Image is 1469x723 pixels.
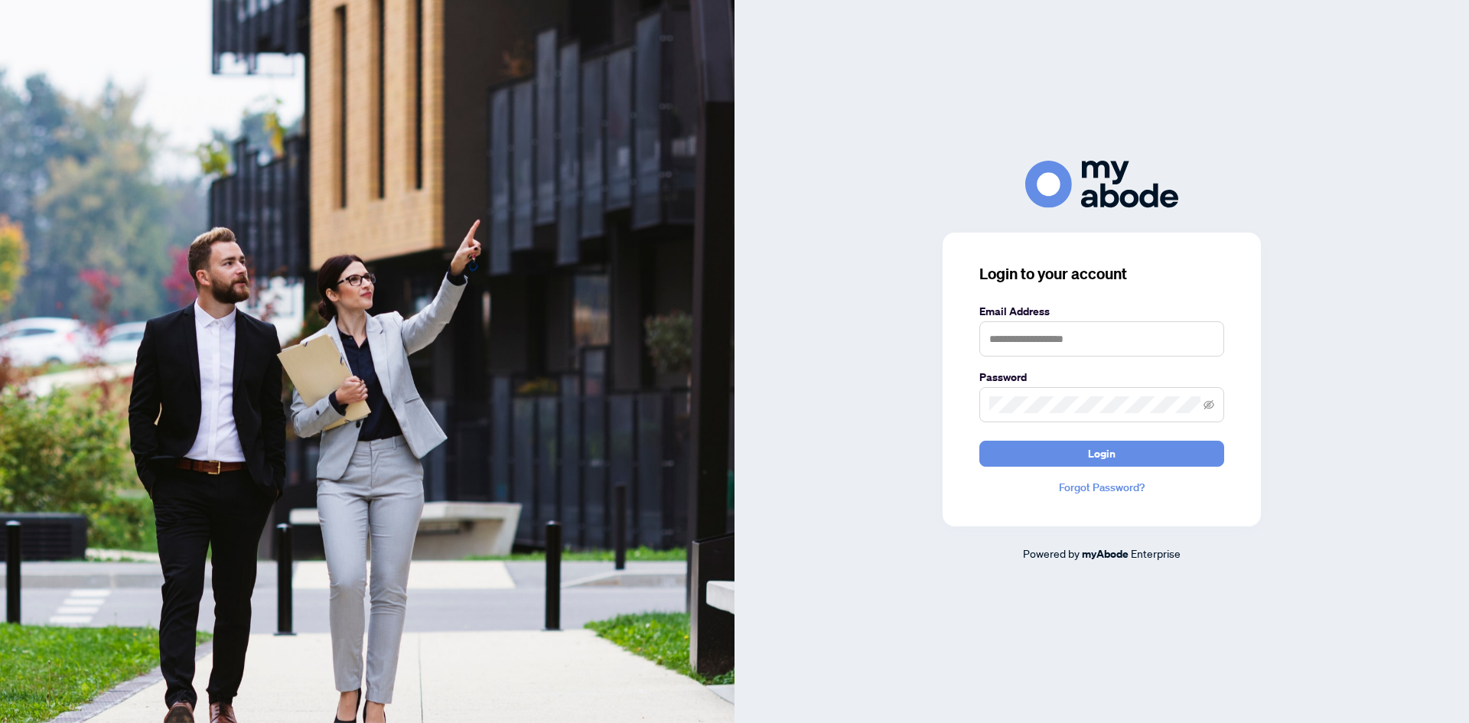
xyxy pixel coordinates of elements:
span: Enterprise [1131,546,1181,560]
span: Powered by [1023,546,1080,560]
button: Login [979,441,1224,467]
img: ma-logo [1025,161,1178,207]
label: Password [979,369,1224,386]
a: myAbode [1082,546,1129,562]
a: Forgot Password? [979,479,1224,496]
span: Login [1088,441,1116,466]
label: Email Address [979,303,1224,320]
span: eye-invisible [1204,399,1214,410]
h3: Login to your account [979,263,1224,285]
